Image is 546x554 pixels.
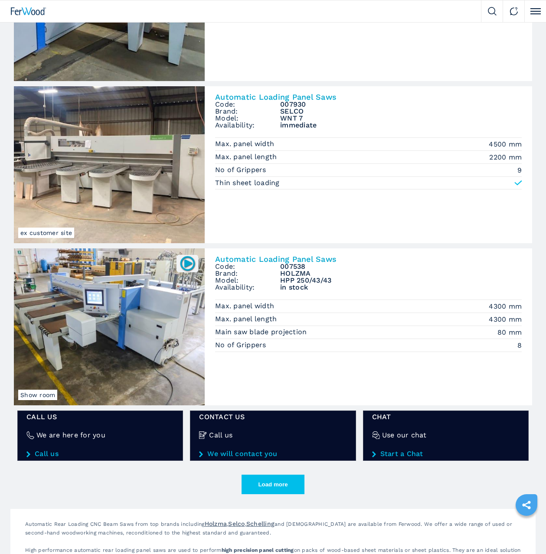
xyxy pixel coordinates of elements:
[489,314,522,324] em: 4300 mm
[18,228,74,238] span: ex customer site
[215,108,280,115] span: Brand:
[517,165,522,175] em: 9
[228,520,245,527] a: Selco
[510,7,518,16] img: Contact us
[215,263,280,270] span: Code:
[14,248,532,405] a: Automatic Loading Panel Saws HOLZMA HPP 250/43/43Show room007538Automatic Loading Panel SawsCode:...
[382,432,427,439] h4: Use our chat
[372,414,520,420] span: Chat
[215,152,279,162] p: Max. panel length
[14,248,205,405] img: Automatic Loading Panel Saws HOLZMA HPP 250/43/43
[242,475,304,494] button: Load more
[215,165,268,175] p: No of Grippers
[280,263,522,270] h3: 007538
[14,86,205,243] img: Automatic Loading Panel Saws SELCO WNT 7
[280,115,522,122] h3: WNT 7
[215,340,268,350] p: No of Grippers
[215,115,280,122] span: Model:
[215,139,276,149] p: Max. panel width
[215,277,280,284] span: Model:
[280,122,522,129] span: immediate
[509,515,539,547] iframe: Chat
[215,270,280,277] span: Brand:
[199,414,347,420] span: CONTACT US
[280,108,522,115] h3: SELCO
[199,431,207,439] img: Call us
[26,431,34,439] img: We are here for you
[215,301,276,311] p: Max. panel width
[215,101,280,108] span: Code:
[11,7,46,15] img: Ferwood
[26,414,174,420] span: Call us
[179,255,196,272] img: 007538
[516,494,537,516] a: sharethis
[26,450,174,458] a: Call us
[489,139,522,149] em: 4500 mm
[489,152,522,162] em: 2200 mm
[209,432,232,439] h4: Call us
[215,284,280,291] span: Availability:
[222,547,294,553] strong: high precision panel cutting
[215,93,522,101] h2: Automatic Loading Panel Saws
[199,450,347,458] a: We will contact you
[215,255,522,263] h2: Automatic Loading Panel Saws
[280,101,522,108] h3: 007930
[215,178,280,188] p: Thin sheet loading
[36,432,105,439] h4: We are here for you
[517,340,522,350] em: 8
[14,86,532,243] a: Automatic Loading Panel Saws SELCO WNT 7ex customer siteAutomatic Loading Panel SawsCode:007930Br...
[280,284,522,291] span: in stock
[205,520,227,527] a: Holzma
[488,7,497,16] img: Search
[372,431,380,439] img: Use our chat
[18,390,57,400] span: Show room
[215,122,280,129] span: Availability:
[246,520,275,527] a: Schelling
[215,314,279,324] p: Max. panel length
[372,450,520,458] a: Start a Chat
[524,0,546,22] button: Click to toggle menu
[21,519,525,546] p: Automatic Rear Loading CNC Beam Saws from top brands including , , and [DEMOGRAPHIC_DATA] are ava...
[489,301,522,311] em: 4300 mm
[280,270,522,277] h3: HOLZMA
[497,327,522,337] em: 80 mm
[215,327,309,337] p: Main saw blade projection
[280,277,522,284] h3: HPP 250/43/43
